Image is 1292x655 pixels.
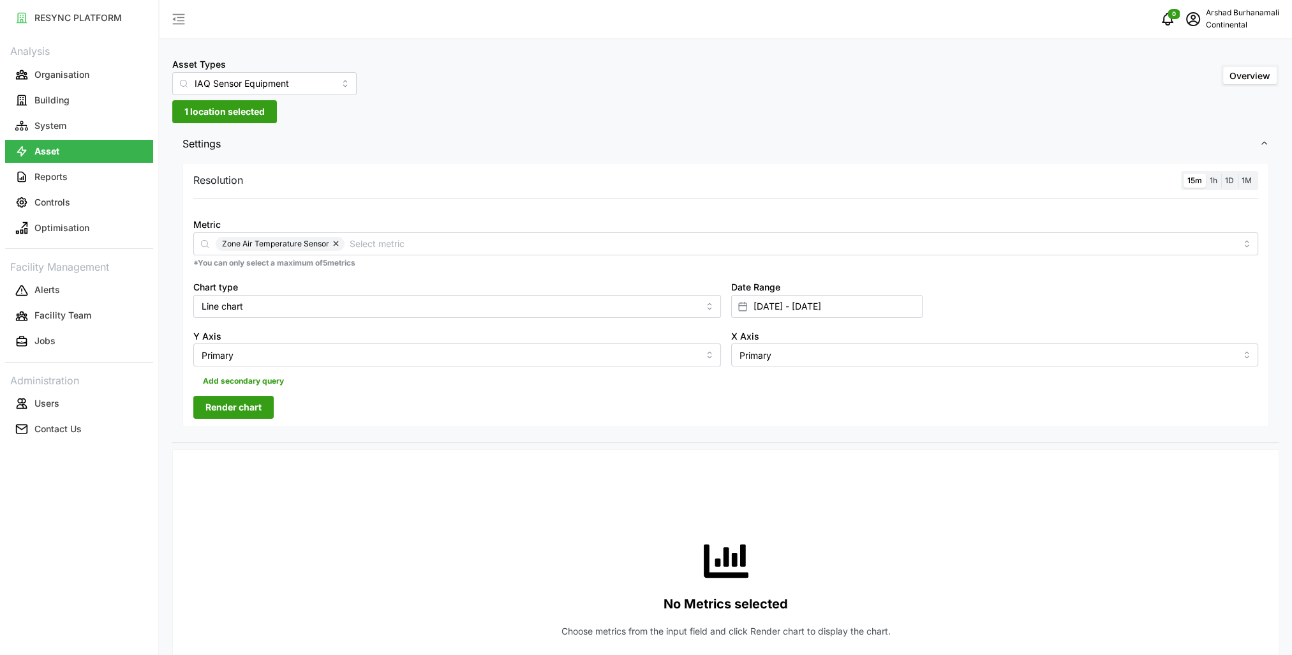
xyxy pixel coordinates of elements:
[5,113,153,139] a: System
[34,119,66,132] p: System
[1206,7,1279,19] p: Arshad Burhanamali
[193,295,721,318] input: Select chart type
[5,140,153,163] button: Asset
[350,236,1236,250] input: Select metric
[193,280,238,294] label: Chart type
[5,191,153,214] button: Controls
[172,128,1279,160] button: Settings
[5,257,153,275] p: Facility Management
[193,172,243,188] p: Resolution
[1206,19,1279,31] p: Continental
[34,222,89,234] p: Optimisation
[34,309,91,322] p: Facility Team
[34,170,68,183] p: Reports
[5,165,153,188] button: Reports
[172,100,277,123] button: 1 location selected
[34,283,60,296] p: Alerts
[5,391,153,416] a: Users
[5,330,153,353] button: Jobs
[222,237,329,251] span: Zone Air Temperature Sensor
[34,423,82,435] p: Contact Us
[34,68,89,81] p: Organisation
[5,63,153,86] button: Organisation
[193,329,221,343] label: Y Axis
[172,57,226,72] label: Asset Types
[5,41,153,59] p: Analysis
[1229,70,1270,81] span: Overview
[34,145,59,158] p: Asset
[561,625,891,638] p: Choose metrics from the input field and click Render chart to display the chart.
[731,343,1259,366] input: Select X axis
[193,258,1258,269] p: *You can only select a maximum of 5 metrics
[5,5,153,31] a: RESYNC PLATFORM
[731,329,759,343] label: X Axis
[5,303,153,329] a: Facility Team
[184,101,265,123] span: 1 location selected
[731,280,780,294] label: Date Range
[5,139,153,164] a: Asset
[5,62,153,87] a: Organisation
[205,396,262,418] span: Render chart
[5,87,153,113] a: Building
[664,594,788,615] p: No Metrics selected
[34,94,70,107] p: Building
[193,343,721,366] input: Select Y axis
[731,295,923,318] input: Select date range
[34,397,59,410] p: Users
[193,396,274,419] button: Render chart
[34,335,56,347] p: Jobs
[1180,6,1206,32] button: schedule
[1172,10,1176,19] span: 0
[5,6,153,29] button: RESYNC PLATFORM
[34,11,122,24] p: RESYNC PLATFORM
[203,372,284,390] span: Add secondary query
[5,418,153,440] button: Contact Us
[5,216,153,239] button: Optimisation
[5,215,153,241] a: Optimisation
[1187,176,1202,185] span: 15m
[5,279,153,302] button: Alerts
[5,190,153,215] a: Controls
[172,160,1279,443] div: Settings
[5,416,153,442] a: Contact Us
[1155,6,1180,32] button: notifications
[5,329,153,354] a: Jobs
[193,218,221,232] label: Metric
[1225,176,1234,185] span: 1D
[1242,176,1252,185] span: 1M
[5,305,153,327] button: Facility Team
[5,278,153,303] a: Alerts
[5,114,153,137] button: System
[1210,176,1217,185] span: 1h
[193,372,293,391] button: Add secondary query
[5,370,153,389] p: Administration
[5,164,153,190] a: Reports
[34,196,70,209] p: Controls
[5,89,153,112] button: Building
[5,392,153,415] button: Users
[182,128,1259,160] span: Settings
